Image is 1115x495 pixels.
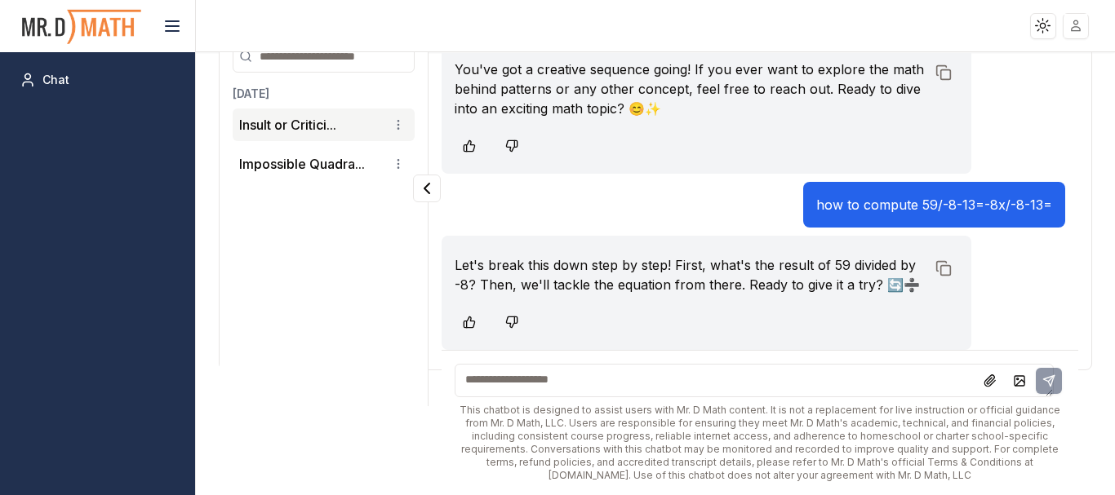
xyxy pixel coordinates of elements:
[389,154,408,174] button: Conversation options
[233,86,415,102] h3: [DATE]
[413,175,441,202] button: Collapse panel
[455,404,1065,482] div: This chatbot is designed to assist users with Mr. D Math content. It is not a replacement for liv...
[1064,14,1088,38] img: placeholder-user.jpg
[455,255,926,294] p: Let's break this down step by step! First, what's the result of 59 divided by -8? Then, we'll tac...
[239,115,336,135] button: Insult or Critici...
[389,115,408,135] button: Conversation options
[816,195,1052,214] p: how to compute 59/-8-13=-8x/-8-13=
[239,154,365,174] button: Impossible Quadra...
[13,65,182,95] a: Chat
[455,60,926,118] p: You've got a creative sequence going! If you ever want to explore the math behind patterns or any...
[20,5,143,48] img: PromptOwl
[42,72,69,88] span: Chat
